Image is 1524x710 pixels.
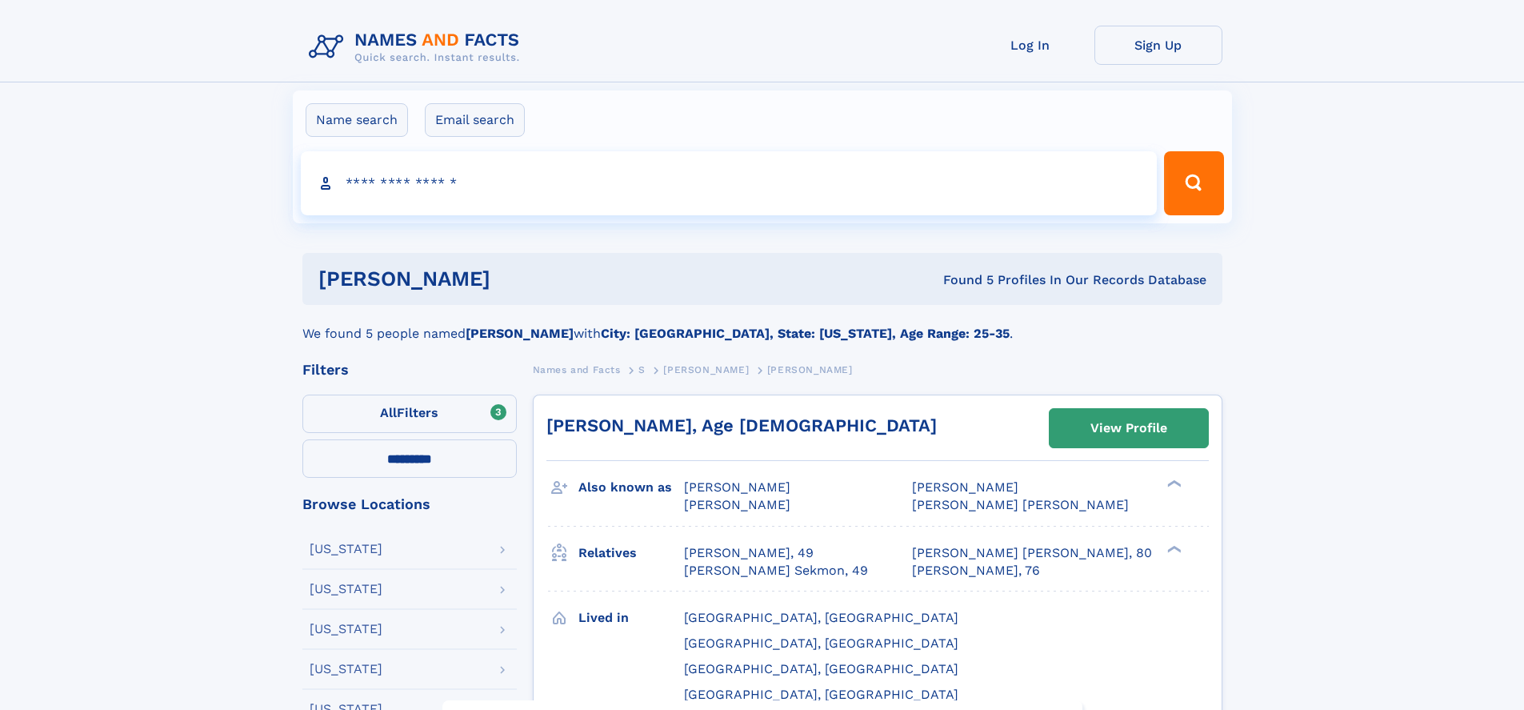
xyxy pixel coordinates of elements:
[578,540,684,567] h3: Relatives
[663,359,749,379] a: [PERSON_NAME]
[912,544,1152,562] a: [PERSON_NAME] [PERSON_NAME], 80
[684,544,814,562] a: [PERSON_NAME], 49
[684,636,958,651] span: [GEOGRAPHIC_DATA], [GEOGRAPHIC_DATA]
[684,497,790,512] span: [PERSON_NAME]
[767,364,853,375] span: [PERSON_NAME]
[638,364,646,375] span: S
[1163,479,1182,489] div: ❯
[578,474,684,501] h3: Also known as
[302,497,517,511] div: Browse Locations
[1094,26,1222,65] a: Sign Up
[533,359,621,379] a: Names and Facts
[638,359,646,379] a: S
[601,326,1010,341] b: City: [GEOGRAPHIC_DATA], State: [US_STATE], Age Range: 25-35
[684,661,958,676] span: [GEOGRAPHIC_DATA], [GEOGRAPHIC_DATA]
[966,26,1094,65] a: Log In
[425,103,525,137] label: Email search
[578,604,684,632] h3: Lived in
[912,562,1040,580] a: [PERSON_NAME], 76
[1163,544,1182,554] div: ❯
[301,151,1158,215] input: search input
[546,415,937,435] a: [PERSON_NAME], Age [DEMOGRAPHIC_DATA]
[302,363,517,377] div: Filters
[310,543,382,556] div: [US_STATE]
[717,271,1206,289] div: Found 5 Profiles In Our Records Database
[912,479,1018,495] span: [PERSON_NAME]
[684,479,790,495] span: [PERSON_NAME]
[684,562,868,580] a: [PERSON_NAME] Sekmon, 49
[306,103,408,137] label: Name search
[466,326,574,341] b: [PERSON_NAME]
[318,269,717,289] h1: [PERSON_NAME]
[310,623,382,636] div: [US_STATE]
[302,395,517,433] label: Filters
[302,26,533,69] img: Logo Names and Facts
[912,497,1129,512] span: [PERSON_NAME] [PERSON_NAME]
[1050,409,1208,447] a: View Profile
[1090,410,1167,447] div: View Profile
[684,687,958,702] span: [GEOGRAPHIC_DATA], [GEOGRAPHIC_DATA]
[310,663,382,676] div: [US_STATE]
[310,583,382,596] div: [US_STATE]
[684,610,958,625] span: [GEOGRAPHIC_DATA], [GEOGRAPHIC_DATA]
[663,364,749,375] span: [PERSON_NAME]
[380,405,397,420] span: All
[302,305,1222,343] div: We found 5 people named with .
[1164,151,1223,215] button: Search Button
